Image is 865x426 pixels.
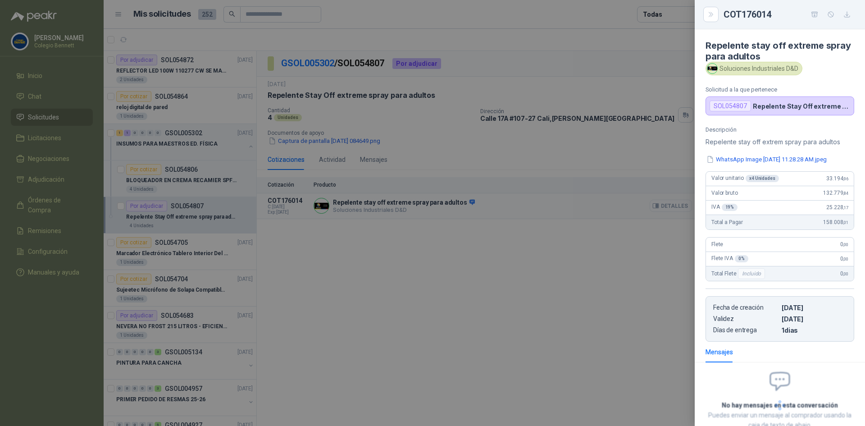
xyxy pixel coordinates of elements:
[753,102,850,110] p: Repelente Stay Off extreme spray para adultos
[843,205,848,210] span: ,17
[722,204,738,211] div: 19 %
[711,241,723,247] span: Flete
[706,137,854,147] p: Repelente stay off extrem spray para adultos
[711,255,748,262] span: Flete IVA
[782,315,847,323] p: [DATE]
[843,191,848,196] span: ,84
[711,190,738,196] span: Valor bruto
[823,190,848,196] span: 132.779
[706,40,854,62] h4: Repelente stay off extreme spray para adultos
[840,256,848,262] span: 0
[782,304,847,311] p: [DATE]
[713,304,778,311] p: Fecha de creación
[738,268,765,279] div: Incluido
[706,347,733,357] div: Mensajes
[713,326,778,334] p: Días de entrega
[706,9,716,20] button: Close
[746,175,779,182] div: x 4 Unidades
[826,204,848,211] span: 25.228
[706,126,854,133] p: Descripción
[706,155,828,164] button: WhatsApp Image [DATE] 11.28.28 AM.jpeg
[711,219,743,225] span: Total a Pagar
[843,257,848,261] span: ,00
[840,270,848,277] span: 0
[843,242,848,247] span: ,00
[843,176,848,181] span: ,96
[826,175,848,182] span: 33.194
[843,271,848,276] span: ,00
[711,204,738,211] span: IVA
[724,7,854,22] div: COT176014
[843,220,848,225] span: ,01
[711,268,767,279] span: Total Flete
[711,175,779,182] span: Valor unitario
[706,62,802,75] div: Soluciones Industriales D&D
[782,326,847,334] p: 1 dias
[840,241,848,247] span: 0
[710,101,751,111] div: SOL054807
[735,255,748,262] div: 0 %
[713,315,778,323] p: Validez
[823,219,848,225] span: 158.008
[707,64,717,73] img: Company Logo
[706,86,854,93] p: Solicitud a la que pertenece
